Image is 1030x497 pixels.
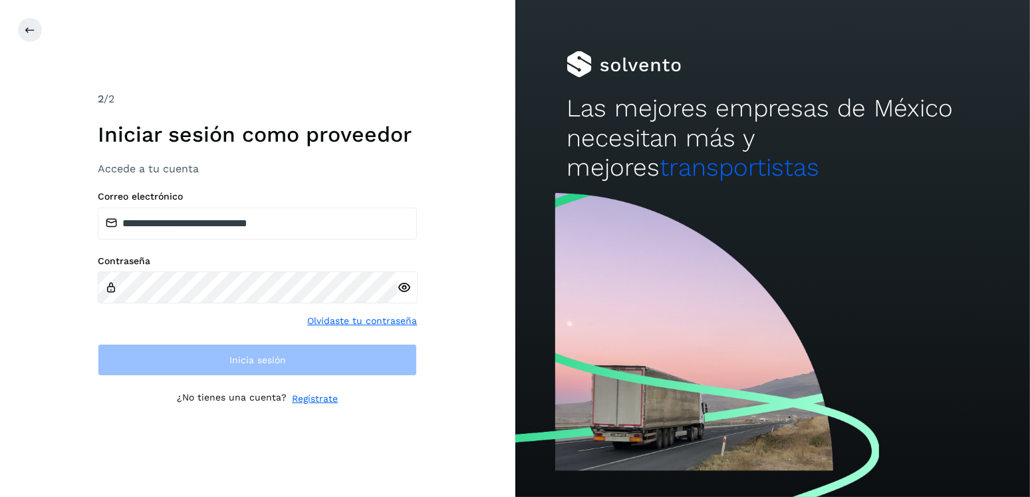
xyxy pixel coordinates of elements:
[98,92,104,105] span: 2
[98,255,417,267] label: Contraseña
[98,162,417,175] h3: Accede a tu cuenta
[307,314,417,328] a: Olvidaste tu contraseña
[98,191,417,202] label: Correo electrónico
[567,94,979,182] h2: Las mejores empresas de México necesitan más y mejores
[229,355,286,365] span: Inicia sesión
[660,153,819,182] span: transportistas
[98,122,417,147] h1: Iniciar sesión como proveedor
[177,392,287,406] p: ¿No tienes una cuenta?
[292,392,338,406] a: Regístrate
[98,344,417,376] button: Inicia sesión
[98,91,417,107] div: /2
